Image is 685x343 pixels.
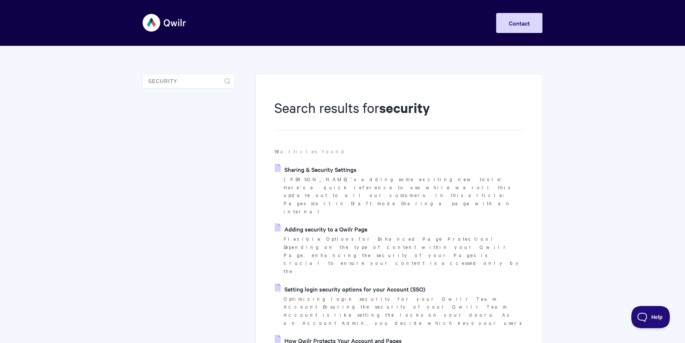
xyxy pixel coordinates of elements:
[274,147,524,156] p: articles found
[275,223,367,234] a: Adding security to a Qwilr Page
[274,98,524,130] h1: Search results for
[379,99,430,117] strong: security
[275,283,425,294] a: Setting login security options for your Account (SSO)
[284,175,524,216] p: [PERSON_NAME]'s adding some exciting new tools! Here's a quick reference to use while we roll thi...
[631,306,670,328] iframe: Toggle Customer Support
[284,295,524,327] p: Optimizing login security for your Qwilr Team Account Ensuring the security of your Qwilr Team Ac...
[496,13,542,33] a: Contact
[284,235,524,275] p: Flexible Options for Enhanced Page Protection! Depending on the type of content within your Qwilr...
[143,9,187,37] img: Qwilr Help Center
[274,148,280,155] strong: 19
[275,164,357,175] a: Sharing & Security Settings
[143,74,235,89] input: Search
